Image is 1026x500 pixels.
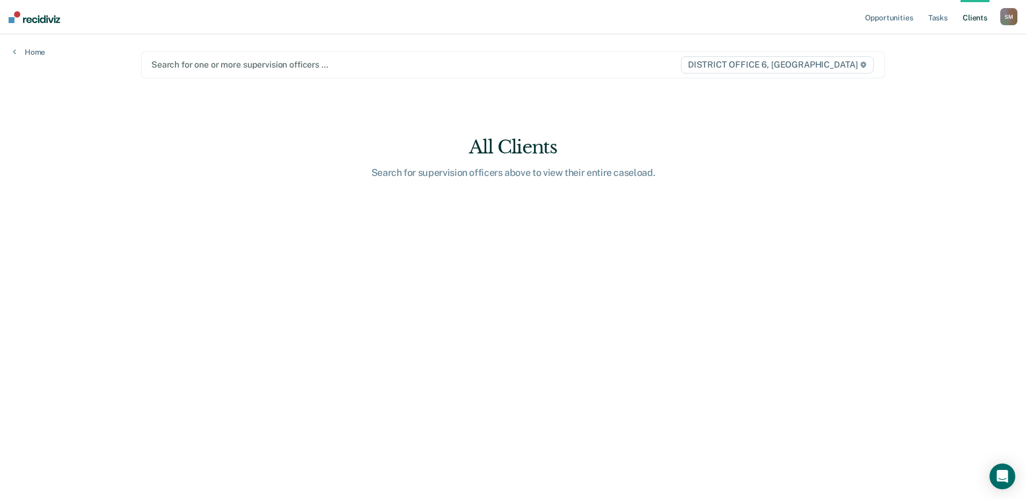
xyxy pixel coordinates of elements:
div: Open Intercom Messenger [990,464,1015,489]
img: Recidiviz [9,11,60,23]
span: DISTRICT OFFICE 6, [GEOGRAPHIC_DATA] [681,56,874,73]
div: All Clients [341,136,685,158]
div: S M [1000,8,1017,25]
button: SM [1000,8,1017,25]
a: Home [13,47,45,57]
div: Search for supervision officers above to view their entire caseload. [341,167,685,179]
